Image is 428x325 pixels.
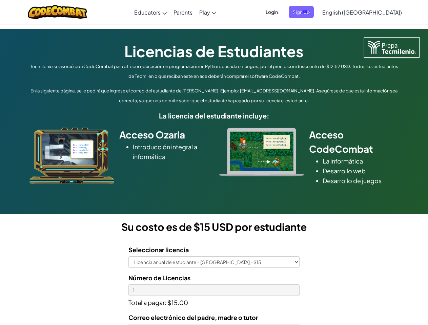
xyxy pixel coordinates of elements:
[196,3,220,21] a: Play
[131,3,170,21] a: Educators
[29,128,114,184] img: ozaria_acodus.png
[170,3,196,21] a: Parents
[133,142,209,161] li: Introducción integral a informática
[309,128,399,156] h2: Acceso CodeCombat
[323,156,399,166] li: La informática
[199,9,210,16] span: Play
[28,62,401,81] p: Tecmilenio se asoció con CodeCombat para ofrecer educación en programación en Python, basada en j...
[134,9,161,16] span: Educators
[28,110,401,121] h5: La licencia del estudiante incluye:
[119,128,209,142] h2: Acceso Ozaria
[289,6,314,18] button: Sign Up
[128,312,258,322] label: Correo electrónico del padre, madre o tutor
[319,3,405,21] a: English ([GEOGRAPHIC_DATA])
[128,296,300,307] p: Total a pagar: $15.00
[219,128,304,176] img: type_real_code.png
[128,245,189,255] label: Seleccionar licencia
[28,5,87,19] img: CodeCombat logo
[322,9,402,16] span: English ([GEOGRAPHIC_DATA])
[28,41,401,62] h1: Licencias de Estudiantes
[323,176,399,186] li: Desarrollo de juegos
[28,86,401,106] p: En la siguiente página, se le pedirá que ingrese el correo del estudiante de [PERSON_NAME]. Ejemp...
[262,6,282,18] button: Login
[323,166,399,176] li: Desarrollo web
[128,273,190,283] label: Número de Licencias
[364,37,420,58] img: Tecmilenio logo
